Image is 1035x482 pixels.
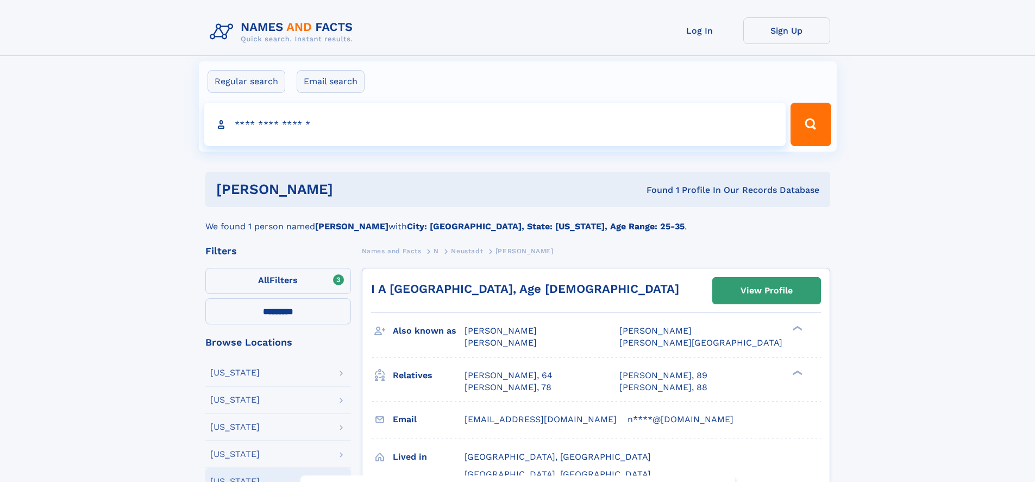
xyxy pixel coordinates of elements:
[451,244,483,258] a: Neustadt
[205,207,830,233] div: We found 1 person named with .
[451,247,483,255] span: Neustadt
[205,337,351,347] div: Browse Locations
[495,247,554,255] span: [PERSON_NAME]
[713,278,820,304] a: View Profile
[371,282,679,296] a: I A [GEOGRAPHIC_DATA], Age [DEMOGRAPHIC_DATA]
[205,17,362,47] img: Logo Names and Facts
[465,337,537,348] span: [PERSON_NAME]
[205,268,351,294] label: Filters
[434,247,439,255] span: N
[490,184,819,196] div: Found 1 Profile In Our Records Database
[743,17,830,44] a: Sign Up
[204,103,786,146] input: search input
[465,370,553,381] a: [PERSON_NAME], 64
[791,103,831,146] button: Search Button
[790,369,803,376] div: ❯
[619,370,707,381] a: [PERSON_NAME], 89
[210,368,260,377] div: [US_STATE]
[465,452,651,462] span: [GEOGRAPHIC_DATA], [GEOGRAPHIC_DATA]
[258,275,269,285] span: All
[619,337,782,348] span: [PERSON_NAME][GEOGRAPHIC_DATA]
[790,325,803,332] div: ❯
[216,183,490,196] h1: [PERSON_NAME]
[619,325,692,336] span: [PERSON_NAME]
[465,414,617,424] span: [EMAIL_ADDRESS][DOMAIN_NAME]
[208,70,285,93] label: Regular search
[393,410,465,429] h3: Email
[315,221,388,231] b: [PERSON_NAME]
[741,278,793,303] div: View Profile
[210,396,260,404] div: [US_STATE]
[393,448,465,466] h3: Lived in
[434,244,439,258] a: N
[465,381,551,393] a: [PERSON_NAME], 78
[210,450,260,459] div: [US_STATE]
[362,244,422,258] a: Names and Facts
[393,366,465,385] h3: Relatives
[619,381,707,393] a: [PERSON_NAME], 88
[297,70,365,93] label: Email search
[393,322,465,340] h3: Also known as
[205,246,351,256] div: Filters
[407,221,685,231] b: City: [GEOGRAPHIC_DATA], State: [US_STATE], Age Range: 25-35
[210,423,260,431] div: [US_STATE]
[656,17,743,44] a: Log In
[465,469,651,479] span: [GEOGRAPHIC_DATA], [GEOGRAPHIC_DATA]
[465,325,537,336] span: [PERSON_NAME]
